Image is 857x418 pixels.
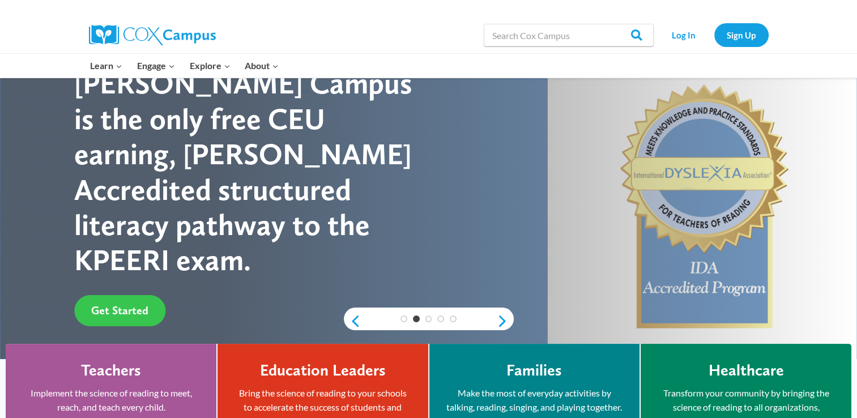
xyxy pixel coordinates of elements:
[484,24,654,46] input: Search Cox Campus
[83,54,286,78] nav: Primary Navigation
[23,386,199,415] p: Implement the science of reading to meet, reach, and teach every child.
[237,54,286,78] button: Child menu of About
[446,386,623,415] p: Make the most of everyday activities by talking, reading, singing, and playing together.
[344,314,361,328] a: previous
[81,361,141,380] h4: Teachers
[659,23,769,46] nav: Secondary Navigation
[659,23,709,46] a: Log In
[83,54,130,78] button: Child menu of Learn
[413,315,420,322] a: 2
[450,315,457,322] a: 5
[437,315,444,322] a: 4
[400,315,407,322] a: 1
[74,295,165,326] a: Get Started
[89,25,216,45] img: Cox Campus
[714,23,769,46] a: Sign Up
[708,361,783,380] h4: Healthcare
[91,304,148,317] span: Get Started
[506,361,562,380] h4: Families
[425,315,432,322] a: 3
[497,314,514,328] a: next
[344,310,514,332] div: content slider buttons
[182,54,238,78] button: Child menu of Explore
[260,361,386,380] h4: Education Leaders
[130,54,182,78] button: Child menu of Engage
[74,66,428,278] div: [PERSON_NAME] Campus is the only free CEU earning, [PERSON_NAME] Accredited structured literacy p...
